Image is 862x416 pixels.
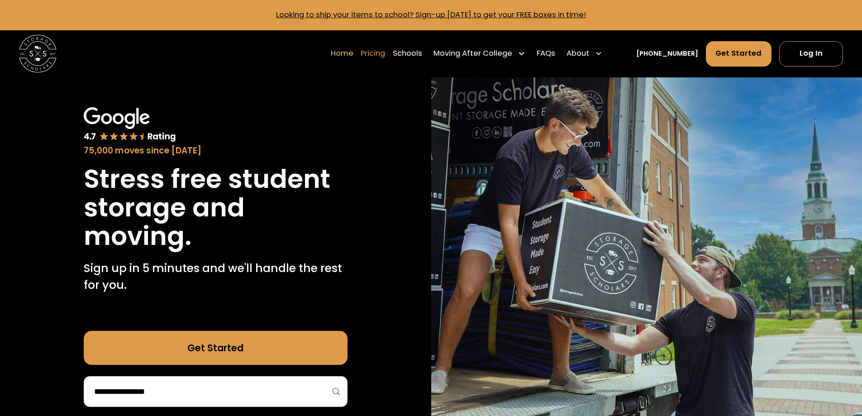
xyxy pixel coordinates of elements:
div: Moving After College [433,48,512,59]
img: Google 4.7 star rating [84,107,176,143]
a: Get Started [706,41,772,67]
a: Pricing [361,40,385,67]
a: FAQs [537,40,555,67]
a: Get Started [84,331,348,365]
img: Storage Scholars main logo [19,35,57,72]
div: About [567,48,589,59]
div: 75,000 moves since [DATE] [84,144,348,157]
h1: Stress free student storage and moving. [84,165,348,250]
div: About [563,40,606,67]
a: Home [331,40,353,67]
a: [PHONE_NUMBER] [636,49,698,59]
a: Log In [779,41,843,67]
div: Moving After College [430,40,529,67]
p: Sign up in 5 minutes and we'll handle the rest for you. [84,260,348,294]
a: Looking to ship your items to school? Sign-up [DATE] to get your FREE boxes in time! [276,10,586,20]
a: Schools [393,40,422,67]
